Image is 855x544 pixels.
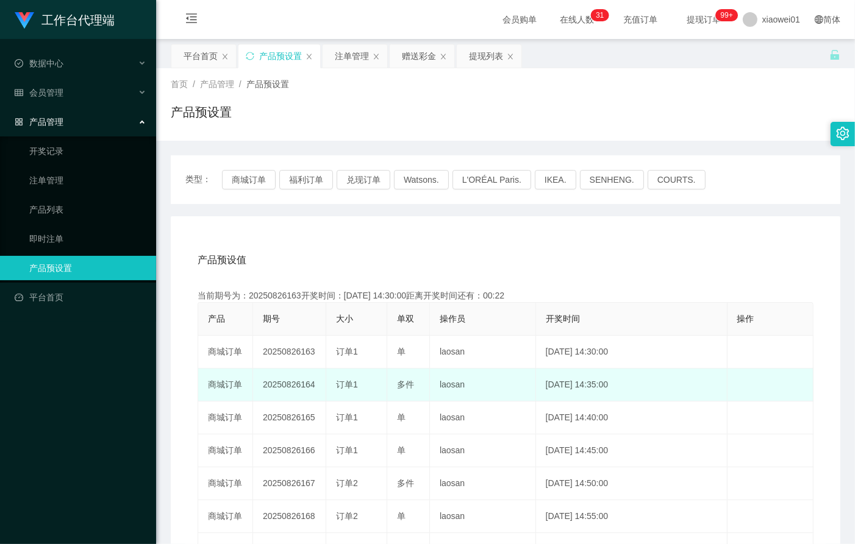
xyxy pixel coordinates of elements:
[397,380,414,389] span: 多件
[171,1,212,40] i: 图标: menu-fold
[15,88,23,97] i: 图标: table
[336,478,358,488] span: 订单2
[336,412,358,422] span: 订单1
[253,369,326,401] td: 20250826164
[397,511,406,521] span: 单
[198,369,253,401] td: 商城订单
[253,336,326,369] td: 20250826163
[394,170,449,189] button: Watsons.
[397,445,406,455] span: 单
[198,467,253,500] td: 商城订单
[246,52,254,60] i: 图标: sync
[536,500,728,533] td: [DATE] 14:55:00
[185,170,222,189] span: 类型：
[430,434,536,467] td: laosan
[397,314,414,323] span: 单双
[430,401,536,434] td: laosan
[208,314,225,323] span: 产品
[430,336,536,369] td: laosan
[716,9,738,21] sup: 969
[596,9,600,21] p: 3
[193,79,195,89] span: /
[336,347,358,356] span: 订单1
[535,170,576,189] button: IKEA.
[15,117,63,127] span: 产品管理
[536,434,728,467] td: [DATE] 14:45:00
[198,434,253,467] td: 商城订单
[15,15,115,24] a: 工作台代理端
[737,314,754,323] span: 操作
[829,49,840,60] i: 图标: unlock
[430,500,536,533] td: laosan
[253,434,326,467] td: 20250826166
[336,445,358,455] span: 订单1
[221,53,229,60] i: 图标: close
[15,12,34,29] img: logo.9652507e.png
[591,9,609,21] sup: 31
[171,79,188,89] span: 首页
[239,79,241,89] span: /
[397,478,414,488] span: 多件
[253,500,326,533] td: 20250826168
[253,401,326,434] td: 20250826165
[222,170,276,189] button: 商城订单
[397,412,406,422] span: 单
[440,314,465,323] span: 操作员
[681,15,727,24] span: 提现订单
[198,401,253,434] td: 商城订单
[29,139,146,163] a: 开奖记录
[263,314,280,323] span: 期号
[440,53,447,60] i: 图标: close
[600,9,604,21] p: 1
[469,44,503,68] div: 提现列表
[336,511,358,521] span: 订单2
[15,59,23,68] i: 图标: check-circle-o
[29,168,146,193] a: 注单管理
[453,170,531,189] button: L'ORÉAL Paris.
[617,15,664,24] span: 充值订单
[246,79,289,89] span: 产品预设置
[648,170,706,189] button: COURTS.
[554,15,600,24] span: 在线人数
[200,79,234,89] span: 产品管理
[29,256,146,280] a: 产品预设置
[536,336,728,369] td: [DATE] 14:30:00
[198,289,814,302] div: 当前期号为：20250826163开奖时间：[DATE] 14:30:00距离开奖时间还有：00:22
[536,369,728,401] td: [DATE] 14:35:00
[279,170,333,189] button: 福利订单
[171,103,232,121] h1: 产品预设置
[397,347,406,356] span: 单
[536,467,728,500] td: [DATE] 14:50:00
[29,197,146,222] a: 产品列表
[337,170,390,189] button: 兑现订单
[815,15,823,24] i: 图标: global
[836,127,850,140] i: 图标: setting
[15,118,23,126] i: 图标: appstore-o
[184,44,218,68] div: 平台首页
[335,44,369,68] div: 注单管理
[336,314,353,323] span: 大小
[402,44,436,68] div: 赠送彩金
[507,53,514,60] i: 图标: close
[41,1,115,40] h1: 工作台代理端
[198,253,246,267] span: 产品预设值
[536,401,728,434] td: [DATE] 14:40:00
[259,44,302,68] div: 产品预设置
[336,380,358,389] span: 订单1
[373,53,380,60] i: 图标: close
[29,227,146,251] a: 即时注单
[198,336,253,369] td: 商城订单
[430,467,536,500] td: laosan
[430,369,536,401] td: laosan
[546,314,580,323] span: 开奖时间
[15,58,63,68] span: 数据中心
[580,170,644,189] button: SENHENG.
[306,53,313,60] i: 图标: close
[15,285,146,309] a: 图标: dashboard平台首页
[253,467,326,500] td: 20250826167
[198,500,253,533] td: 商城订单
[15,88,63,97] span: 会员管理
